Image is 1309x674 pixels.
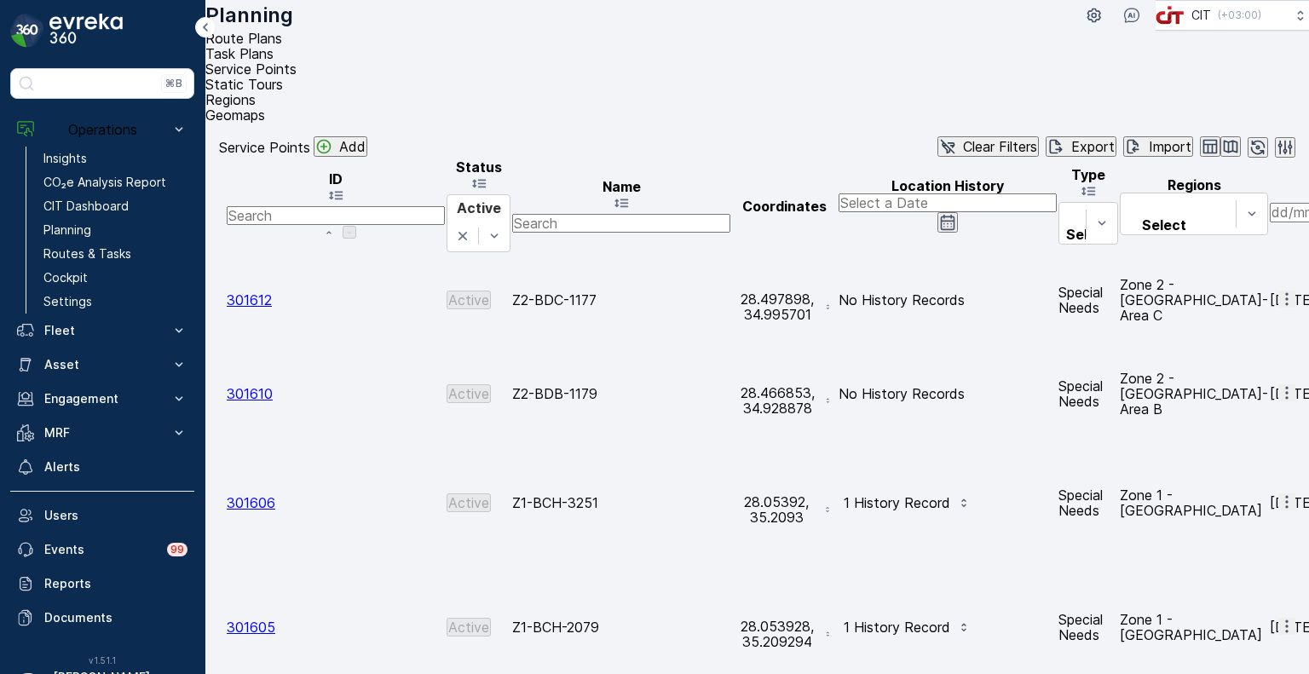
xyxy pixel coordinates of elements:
button: 1 History Record [839,614,976,640]
p: CO₂e Analysis Report [43,174,166,191]
p: Zone 2 - [GEOGRAPHIC_DATA]-Area B [1120,371,1268,417]
p: Z1-BCH-3251 [512,495,730,510]
button: Operations [10,112,194,147]
p: 28.466853, 34.928878 [737,385,817,417]
p: 1 History Record [844,619,950,635]
p: Cockpit [43,269,88,286]
p: Location History [839,178,1057,193]
a: Settings [37,290,194,314]
p: Select [1127,217,1201,233]
p: Operations [44,122,160,137]
a: 301612 [227,291,272,308]
p: 28.053928, 35.209294 [737,619,817,650]
span: Regions [205,91,256,108]
span: Service Points [205,60,297,78]
p: Service Points [219,140,310,155]
p: Z2-BDB-1179 [512,386,730,401]
a: 301606 [227,494,275,511]
p: Regions [1120,177,1268,193]
p: No History Records [839,292,1057,308]
span: Task Plans [205,45,274,62]
a: 301610 [227,385,273,402]
a: 301605 [227,619,275,636]
img: logo [10,14,44,48]
p: Status [447,159,510,175]
p: Clear Filters [963,139,1037,154]
button: 28.466853, 34.928878 [732,380,837,407]
p: Fleet [44,322,160,339]
p: 28.05392, 35.2093 [737,494,816,526]
p: Documents [44,609,187,626]
button: Clear Filters [937,136,1039,157]
p: Z1-BCH-2079 [512,619,730,635]
a: CO₂e Analysis Report [37,170,194,194]
input: Search [227,206,445,225]
a: Routes & Tasks [37,242,194,266]
p: ( +03:00 ) [1218,9,1261,22]
a: Alerts [10,450,194,484]
span: v 1.51.1 [10,655,194,665]
button: Active [447,618,491,637]
button: Fleet [10,314,194,348]
p: Alerts [44,458,187,475]
p: Select [1066,227,1110,242]
span: Route Plans [205,30,282,47]
p: ⌘B [165,77,182,90]
button: Active [447,291,491,309]
a: Cockpit [37,266,194,290]
a: Documents [10,601,194,635]
p: Special Needs [1058,487,1118,518]
a: Users [10,498,194,533]
p: Asset [44,356,160,373]
p: Z2-BDC-1177 [512,292,730,308]
a: Reports [10,567,194,601]
button: 28.05392, 35.2093 [732,489,837,516]
p: Engagement [44,390,160,407]
p: Events [44,541,157,558]
img: logo_dark-DEwI_e13.png [49,14,123,48]
p: Special Needs [1058,612,1118,642]
button: Import [1123,136,1193,157]
p: Type [1058,167,1118,182]
input: Select a Date [839,193,1057,212]
p: CIT [1191,7,1211,24]
p: Import [1149,139,1191,154]
p: CIT Dashboard [43,198,129,215]
a: Insights [37,147,194,170]
p: No History Records [839,386,1057,401]
p: MRF [44,424,160,441]
button: Engagement [10,382,194,416]
p: Special Needs [1058,378,1118,409]
a: CIT Dashboard [37,194,194,218]
button: 28.497898, 34.995701 [732,286,837,314]
button: 1 History Record [839,490,976,516]
p: Export [1071,139,1115,154]
input: Search [512,214,730,233]
p: Add [339,139,366,154]
p: 28.497898, 34.995701 [737,291,817,323]
span: Static Tours [205,76,283,93]
p: ID [227,171,445,187]
p: Coordinates [732,199,837,214]
a: Events99 [10,533,194,567]
p: Users [44,507,187,524]
button: Add [314,136,367,157]
button: 28.053928, 35.209294 [732,614,837,641]
p: Routes & Tasks [43,245,131,262]
p: 99 [170,542,184,556]
p: Zone 1 - [GEOGRAPHIC_DATA] [1120,487,1268,518]
img: cit-logo_pOk6rL0.png [1156,6,1185,25]
a: Planning [37,218,194,242]
button: Active [447,493,491,512]
p: Planning [43,222,91,239]
p: Special Needs [1058,285,1118,315]
p: Zone 2 - [GEOGRAPHIC_DATA]-Area C [1120,277,1268,323]
p: Name [512,179,730,194]
p: Active [448,386,489,401]
button: Asset [10,348,194,382]
p: Active [448,292,489,308]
